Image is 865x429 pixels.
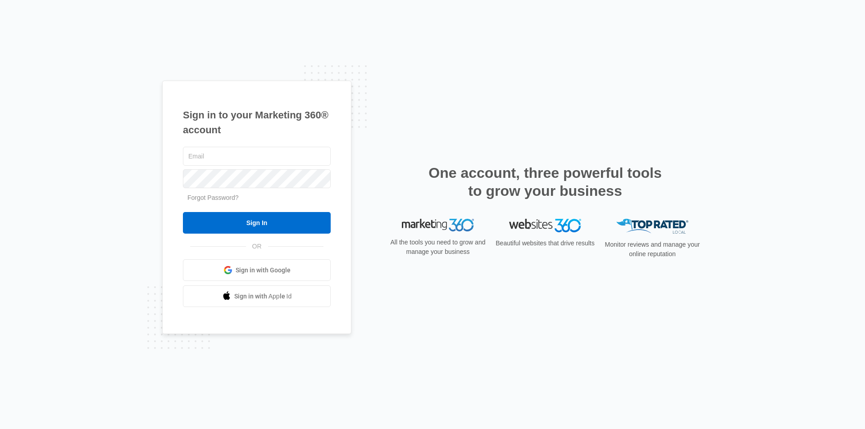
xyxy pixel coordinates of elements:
[426,164,665,200] h2: One account, three powerful tools to grow your business
[602,240,703,259] p: Monitor reviews and manage your online reputation
[183,285,331,307] a: Sign in with Apple Id
[246,242,268,251] span: OR
[187,194,239,201] a: Forgot Password?
[183,108,331,137] h1: Sign in to your Marketing 360® account
[616,219,688,234] img: Top Rated Local
[495,239,596,248] p: Beautiful websites that drive results
[387,238,488,257] p: All the tools you need to grow and manage your business
[183,147,331,166] input: Email
[183,212,331,234] input: Sign In
[183,259,331,281] a: Sign in with Google
[509,219,581,232] img: Websites 360
[236,266,291,275] span: Sign in with Google
[234,292,292,301] span: Sign in with Apple Id
[402,219,474,231] img: Marketing 360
